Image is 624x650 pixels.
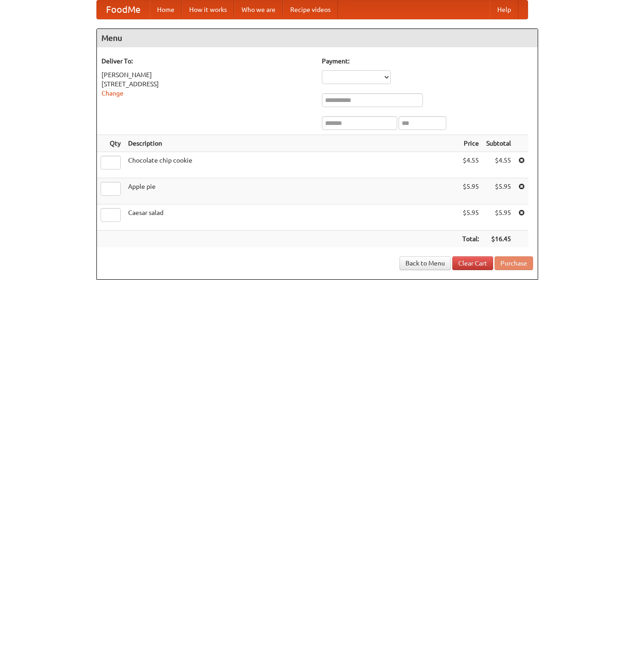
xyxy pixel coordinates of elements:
[483,152,515,178] td: $4.55
[459,231,483,248] th: Total:
[101,70,313,79] div: [PERSON_NAME]
[459,178,483,204] td: $5.95
[150,0,182,19] a: Home
[322,57,533,66] h5: Payment:
[459,204,483,231] td: $5.95
[101,90,124,97] a: Change
[452,256,493,270] a: Clear Cart
[490,0,518,19] a: Help
[97,135,124,152] th: Qty
[124,204,459,231] td: Caesar salad
[495,256,533,270] button: Purchase
[483,178,515,204] td: $5.95
[283,0,338,19] a: Recipe videos
[124,135,459,152] th: Description
[483,231,515,248] th: $16.45
[399,256,451,270] a: Back to Menu
[459,135,483,152] th: Price
[182,0,234,19] a: How it works
[97,29,538,47] h4: Menu
[459,152,483,178] td: $4.55
[124,178,459,204] td: Apple pie
[101,57,313,66] h5: Deliver To:
[234,0,283,19] a: Who we are
[483,135,515,152] th: Subtotal
[483,204,515,231] td: $5.95
[97,0,150,19] a: FoodMe
[124,152,459,178] td: Chocolate chip cookie
[101,79,313,89] div: [STREET_ADDRESS]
